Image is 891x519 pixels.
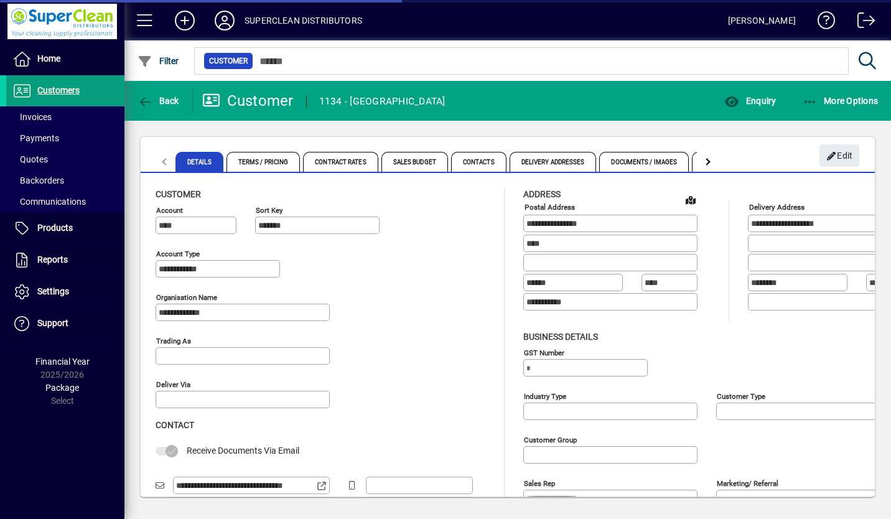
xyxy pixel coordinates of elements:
span: Business details [523,332,598,342]
mat-label: Organisation name [156,293,217,302]
span: Contract Rates [303,152,378,172]
mat-label: Account Type [156,250,200,258]
span: Home [37,54,60,63]
button: Add [165,9,205,32]
div: [PERSON_NAME] [728,11,796,30]
span: Support [37,318,68,328]
span: Contacts [451,152,506,172]
a: Backorders [6,170,124,191]
a: Invoices [6,106,124,128]
a: Payments [6,128,124,149]
mat-label: Trading as [156,337,191,345]
span: Customers [37,85,80,95]
mat-label: Customer type [717,391,765,400]
div: Customer [202,91,294,111]
span: Settings [37,286,69,296]
mat-label: Sort key [256,206,282,215]
button: Back [134,90,182,112]
span: Enquiry [724,96,776,106]
span: Payments [12,133,59,143]
span: Terms / Pricing [226,152,301,172]
mat-label: Sales rep [524,479,555,487]
a: Home [6,44,124,75]
button: Filter [134,50,182,72]
span: Address [523,189,561,199]
button: Profile [205,9,245,32]
a: Settings [6,276,124,307]
span: Back [138,96,179,106]
a: View on map [681,190,701,210]
mat-label: GST Number [524,348,564,357]
span: Contact [156,420,194,430]
button: More Options [800,90,882,112]
span: More Options [803,96,879,106]
mat-label: Account [156,206,183,215]
a: Quotes [6,149,124,170]
app-page-header-button: Back [124,90,193,112]
span: Filter [138,56,179,66]
span: Quotes [12,154,48,164]
span: Customer [209,55,248,67]
mat-label: Marketing/ Referral [717,479,778,487]
mat-label: Industry type [524,391,566,400]
mat-label: Customer group [524,435,577,444]
div: SUPERCLEAN DISTRIBUTORS [245,11,362,30]
span: Communications [12,197,86,207]
span: Custom Fields [692,152,762,172]
div: 1134 - [GEOGRAPHIC_DATA] [319,91,445,111]
mat-label: Deliver via [156,380,190,389]
a: Communications [6,191,124,212]
a: Knowledge Base [808,2,836,43]
button: Edit [819,144,859,167]
span: Invoices [12,112,52,122]
a: Reports [6,245,124,276]
a: Logout [848,2,875,43]
span: Products [37,223,73,233]
span: Receive Documents Via Email [187,446,299,456]
span: Delivery Addresses [510,152,597,172]
button: Enquiry [721,90,779,112]
span: Documents / Images [599,152,689,172]
span: Backorders [12,175,64,185]
span: Edit [826,146,853,166]
span: Reports [37,255,68,264]
span: Financial Year [35,357,90,367]
span: Package [45,383,79,393]
a: Support [6,308,124,339]
span: Customer [156,189,201,199]
a: Products [6,213,124,244]
span: Sales Budget [381,152,448,172]
span: Details [175,152,223,172]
